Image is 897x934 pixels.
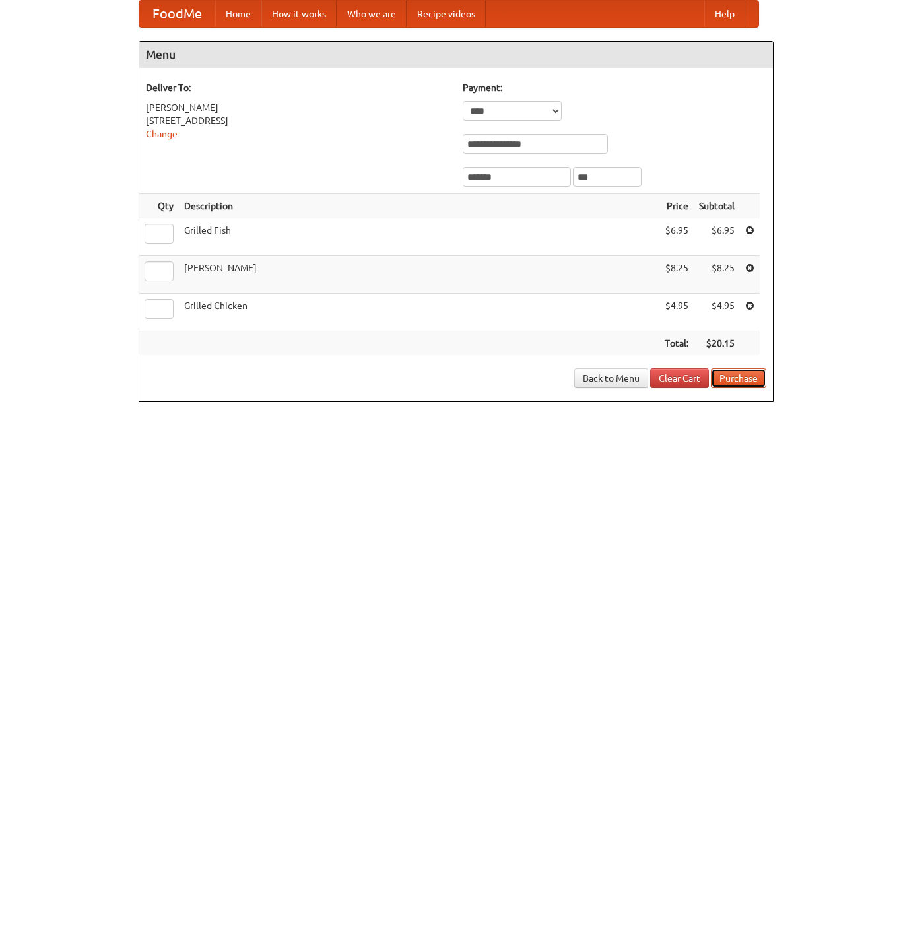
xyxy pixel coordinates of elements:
[146,81,449,94] h5: Deliver To:
[711,368,766,388] button: Purchase
[659,218,694,256] td: $6.95
[659,294,694,331] td: $4.95
[694,256,740,294] td: $8.25
[139,194,179,218] th: Qty
[215,1,261,27] a: Home
[694,218,740,256] td: $6.95
[146,129,178,139] a: Change
[659,194,694,218] th: Price
[694,294,740,331] td: $4.95
[146,101,449,114] div: [PERSON_NAME]
[407,1,486,27] a: Recipe videos
[659,331,694,356] th: Total:
[574,368,648,388] a: Back to Menu
[704,1,745,27] a: Help
[139,1,215,27] a: FoodMe
[694,331,740,356] th: $20.15
[650,368,709,388] a: Clear Cart
[179,294,659,331] td: Grilled Chicken
[694,194,740,218] th: Subtotal
[179,194,659,218] th: Description
[261,1,337,27] a: How it works
[179,218,659,256] td: Grilled Fish
[146,114,449,127] div: [STREET_ADDRESS]
[463,81,766,94] h5: Payment:
[337,1,407,27] a: Who we are
[659,256,694,294] td: $8.25
[179,256,659,294] td: [PERSON_NAME]
[139,42,773,68] h4: Menu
